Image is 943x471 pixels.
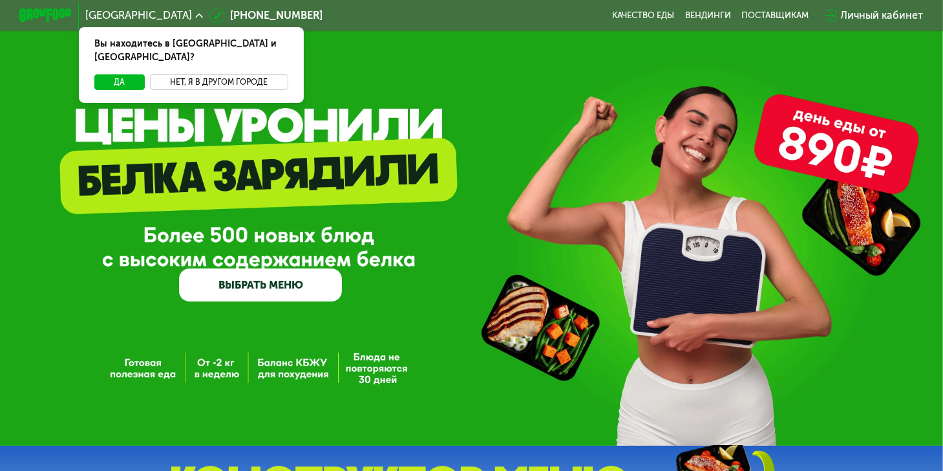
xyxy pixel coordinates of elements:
div: Личный кабинет [841,8,924,23]
a: Вендинги [685,10,731,21]
div: Вы находитесь в [GEOGRAPHIC_DATA] и [GEOGRAPHIC_DATA]? [79,27,304,74]
a: Качество еды [613,10,675,21]
a: ВЫБРАТЬ МЕНЮ [179,268,342,301]
div: поставщикам [741,10,809,21]
a: [PHONE_NUMBER] [209,8,323,23]
span: [GEOGRAPHIC_DATA] [85,10,192,21]
button: Да [94,74,145,90]
button: Нет, я в другом городе [150,74,288,90]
